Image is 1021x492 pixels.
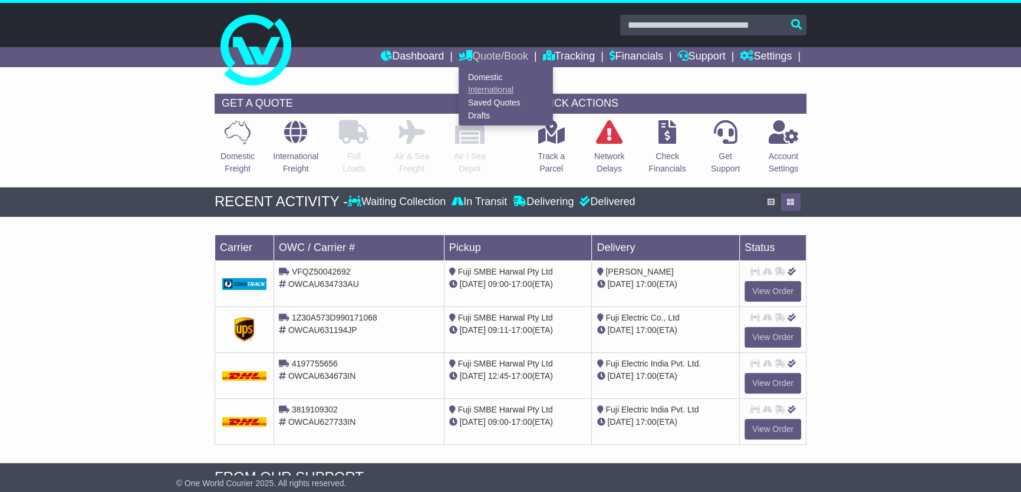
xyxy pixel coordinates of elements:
[711,150,740,175] p: Get Support
[292,405,338,414] span: 3819109302
[592,235,740,260] td: Delivery
[635,417,656,427] span: 17:00
[459,97,552,110] a: Saved Quotes
[710,120,740,181] a: GetSupport
[459,84,552,97] a: International
[605,405,699,414] span: Fuji Electric India Pvt. Ltd
[577,196,635,209] div: Delivered
[745,281,801,302] a: View Order
[740,47,792,67] a: Settings
[488,371,509,381] span: 12:45
[511,325,532,335] span: 17:00
[288,325,357,335] span: OWCAU631194JP
[288,417,355,427] span: OWCAU627733IN
[458,313,553,322] span: Fuji SMBE Harwal Pty Ltd
[459,47,528,67] a: Quote/Book
[449,416,587,428] div: - (ETA)
[607,371,633,381] span: [DATE]
[444,235,592,260] td: Pickup
[394,150,429,175] p: Air & Sea Freight
[745,327,801,348] a: View Order
[768,120,799,181] a: AccountSettings
[381,47,444,67] a: Dashboard
[222,278,266,290] img: GetCarrierServiceDarkLogo
[348,196,449,209] div: Waiting Collection
[488,417,509,427] span: 09:00
[288,371,355,381] span: OWCAU634673IN
[460,417,486,427] span: [DATE]
[605,313,679,322] span: Fuji Electric Co., Ltd
[594,150,624,175] p: Network Delays
[215,235,274,260] td: Carrier
[459,109,552,122] a: Drafts
[222,371,266,381] img: DHL.png
[607,325,633,335] span: [DATE]
[460,325,486,335] span: [DATE]
[459,67,553,126] div: Quote/Book
[220,120,255,181] a: DomesticFreight
[458,267,553,276] span: Fuji SMBE Harwal Pty Ltd
[594,120,625,181] a: NetworkDelays
[745,373,801,394] a: View Order
[597,324,735,336] div: (ETA)
[648,120,687,181] a: CheckFinancials
[215,193,348,210] div: RECENT ACTIVITY -
[745,419,801,440] a: View Order
[288,279,359,289] span: OWCAU634733AU
[511,371,532,381] span: 17:00
[220,150,255,175] p: Domestic Freight
[610,47,663,67] a: Financials
[537,120,565,181] a: Track aParcel
[607,417,633,427] span: [DATE]
[543,47,595,67] a: Tracking
[272,120,319,181] a: InternationalFreight
[769,150,799,175] p: Account Settings
[449,196,510,209] div: In Transit
[449,370,587,382] div: - (ETA)
[740,235,806,260] td: Status
[511,279,532,289] span: 17:00
[597,416,735,428] div: (ETA)
[449,324,587,336] div: - (ETA)
[635,371,656,381] span: 17:00
[528,94,806,114] div: QUICK ACTIONS
[607,279,633,289] span: [DATE]
[454,150,486,175] p: Air / Sea Depot
[605,267,673,276] span: [PERSON_NAME]
[339,150,368,175] p: Full Loads
[292,267,351,276] span: VFQZ50042692
[292,359,338,368] span: 4197755656
[222,417,266,427] img: DHL.png
[649,150,686,175] p: Check Financials
[511,417,532,427] span: 17:00
[488,279,509,289] span: 09:00
[176,478,347,488] span: © One World Courier 2025. All rights reserved.
[460,279,486,289] span: [DATE]
[460,371,486,381] span: [DATE]
[292,313,377,322] span: 1Z30A573D990171068
[538,150,565,175] p: Track a Parcel
[459,71,552,84] a: Domestic
[215,469,806,486] div: FROM OUR SUPPORT
[449,278,587,290] div: - (ETA)
[597,278,735,290] div: (ETA)
[635,325,656,335] span: 17:00
[488,325,509,335] span: 09:11
[678,47,726,67] a: Support
[274,235,444,260] td: OWC / Carrier #
[215,94,493,114] div: GET A QUOTE
[597,370,735,382] div: (ETA)
[235,318,255,341] img: GetCarrierServiceDarkLogo
[635,279,656,289] span: 17:00
[605,359,701,368] span: Fuji Electric India Pvt. Ltd.
[458,359,553,368] span: Fuji SMBE Harwal Pty Ltd
[510,196,577,209] div: Delivering
[458,405,553,414] span: Fuji SMBE Harwal Pty Ltd
[273,150,318,175] p: International Freight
